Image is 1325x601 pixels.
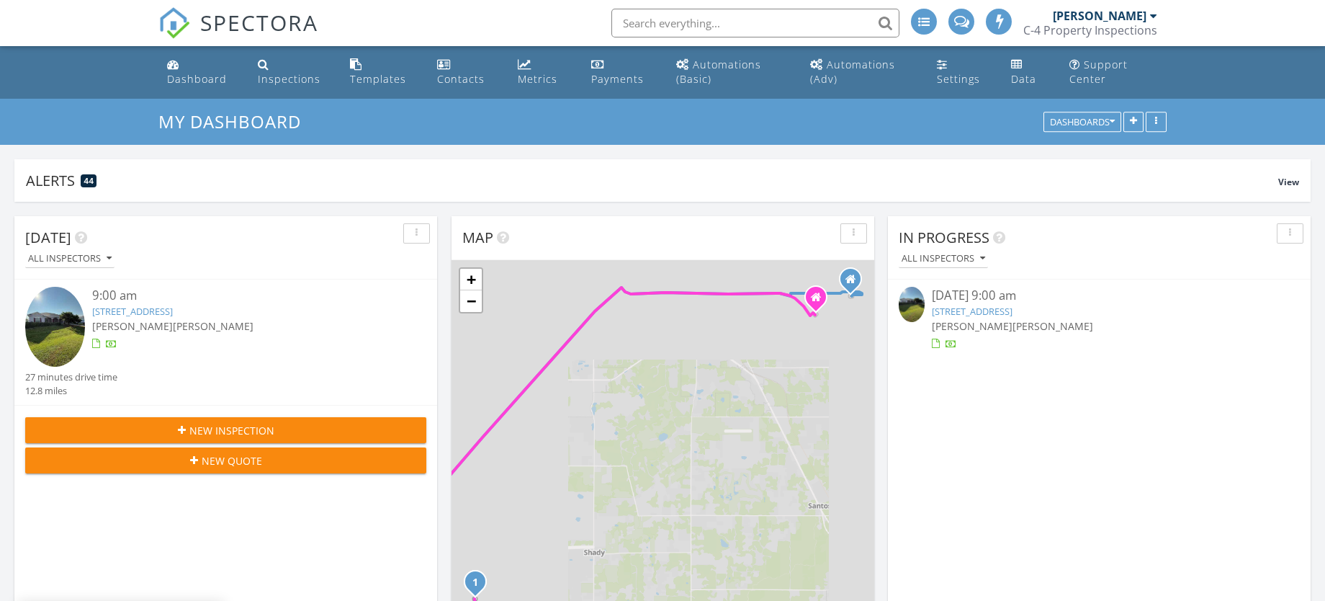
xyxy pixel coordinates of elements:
div: Alerts [26,171,1278,190]
div: Automations (Basic) [676,58,761,86]
div: Payments [591,72,644,86]
button: Dashboards [1043,112,1121,133]
div: 27 minutes drive time [25,370,117,384]
div: Dashboard [167,72,227,86]
span: 44 [84,176,94,186]
a: SPECTORA [158,19,318,50]
a: Support Center [1064,52,1164,93]
a: Contacts [431,52,500,93]
i: 1 [472,578,478,588]
div: Templates [350,72,406,86]
a: Inspections [252,52,333,93]
input: Search everything... [611,9,899,37]
span: [PERSON_NAME] [1012,319,1093,333]
a: Automations (Advanced) [804,52,920,93]
img: 9356928%2Fcover_photos%2FS9nPNs4c05FGTO4vN0j9%2Fsmall.jpg [899,287,925,322]
a: [STREET_ADDRESS] [92,305,173,318]
span: [DATE] [25,228,71,247]
span: New Quote [202,453,262,468]
button: All Inspectors [25,249,114,269]
span: SPECTORA [200,7,318,37]
button: New Inspection [25,417,426,443]
img: 9356928%2Fcover_photos%2FS9nPNs4c05FGTO4vN0j9%2Fsmall.jpg [25,287,85,366]
div: Inspections [258,72,320,86]
div: Settings [937,72,980,86]
div: Data [1011,72,1036,86]
span: [PERSON_NAME] [932,319,1012,333]
a: Zoom in [460,269,482,290]
div: 3035 SE Maricamp Road Ste 104 #208, Ocala FL 34471 [816,297,825,306]
div: Contacts [437,72,485,86]
div: 9689 SW 53rd Terrace, Ocala, FL 34476 [475,582,484,590]
div: Support Center [1069,58,1128,86]
img: The Best Home Inspection Software - Spectora [158,7,190,39]
button: All Inspectors [899,249,988,269]
a: Zoom out [460,290,482,312]
span: View [1278,176,1299,188]
div: [DATE] 9:00 am [932,287,1266,305]
a: Templates [344,52,420,93]
a: Settings [931,52,994,93]
span: New Inspection [189,423,274,438]
div: All Inspectors [28,254,112,264]
a: Payments [585,52,658,93]
div: C-4 Property Inspections [1023,23,1157,37]
div: Dashboards [1050,117,1115,128]
span: Map [462,228,493,247]
span: [PERSON_NAME] [173,319,253,333]
div: [PERSON_NAME] [1053,9,1146,23]
a: Automations (Basic) [670,52,793,93]
div: 12.8 miles [25,384,117,398]
a: Metrics [512,52,574,93]
span: [PERSON_NAME] [92,319,173,333]
div: Automations (Adv) [810,58,895,86]
div: 1742 SE 39th Terrace, Ocala FL 34471 [850,279,859,288]
div: Metrics [518,72,557,86]
a: My Dashboard [158,110,313,133]
a: Dashboard [161,52,241,93]
a: [STREET_ADDRESS] [932,305,1012,318]
button: New Quote [25,448,426,473]
a: 9:00 am [STREET_ADDRESS] [PERSON_NAME][PERSON_NAME] 27 minutes drive time 12.8 miles [25,287,426,398]
a: [DATE] 9:00 am [STREET_ADDRESS] [PERSON_NAME][PERSON_NAME] [899,287,1300,351]
div: All Inspectors [902,254,985,264]
span: In Progress [899,228,989,247]
div: 9:00 am [92,287,393,305]
a: Data [1005,52,1052,93]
